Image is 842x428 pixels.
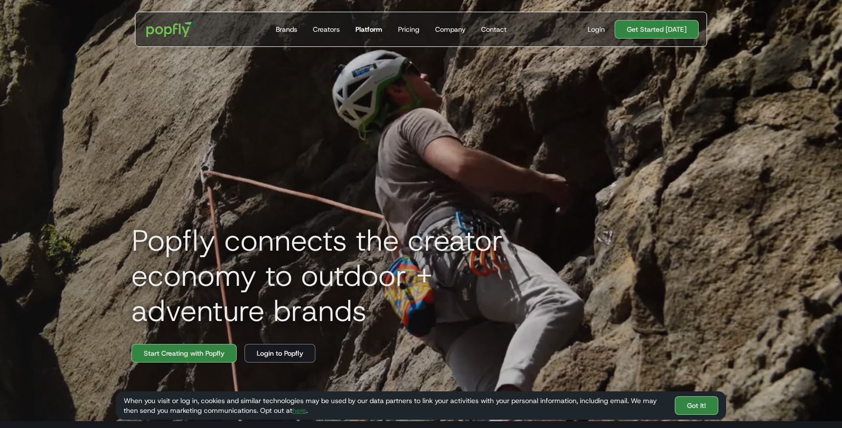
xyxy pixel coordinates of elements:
a: Get Started [DATE] [615,20,699,39]
div: Contact [481,24,507,34]
div: Company [435,24,465,34]
a: Login to Popfly [244,344,315,363]
a: Pricing [394,12,423,46]
h1: Popfly connects the creator economy to outdoor + adventure brands [124,223,564,328]
a: Brands [272,12,301,46]
a: Creators [309,12,344,46]
a: Platform [352,12,386,46]
a: here [292,406,306,415]
a: home [139,15,202,44]
div: Pricing [398,24,420,34]
div: Brands [276,24,297,34]
div: Platform [355,24,382,34]
a: Got It! [675,396,718,415]
div: Creators [313,24,340,34]
div: When you visit or log in, cookies and similar technologies may be used by our data partners to li... [124,396,667,415]
a: Contact [477,12,510,46]
a: Company [431,12,469,46]
div: Login [588,24,605,34]
a: Start Creating with Popfly [132,344,237,363]
a: Login [584,24,609,34]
